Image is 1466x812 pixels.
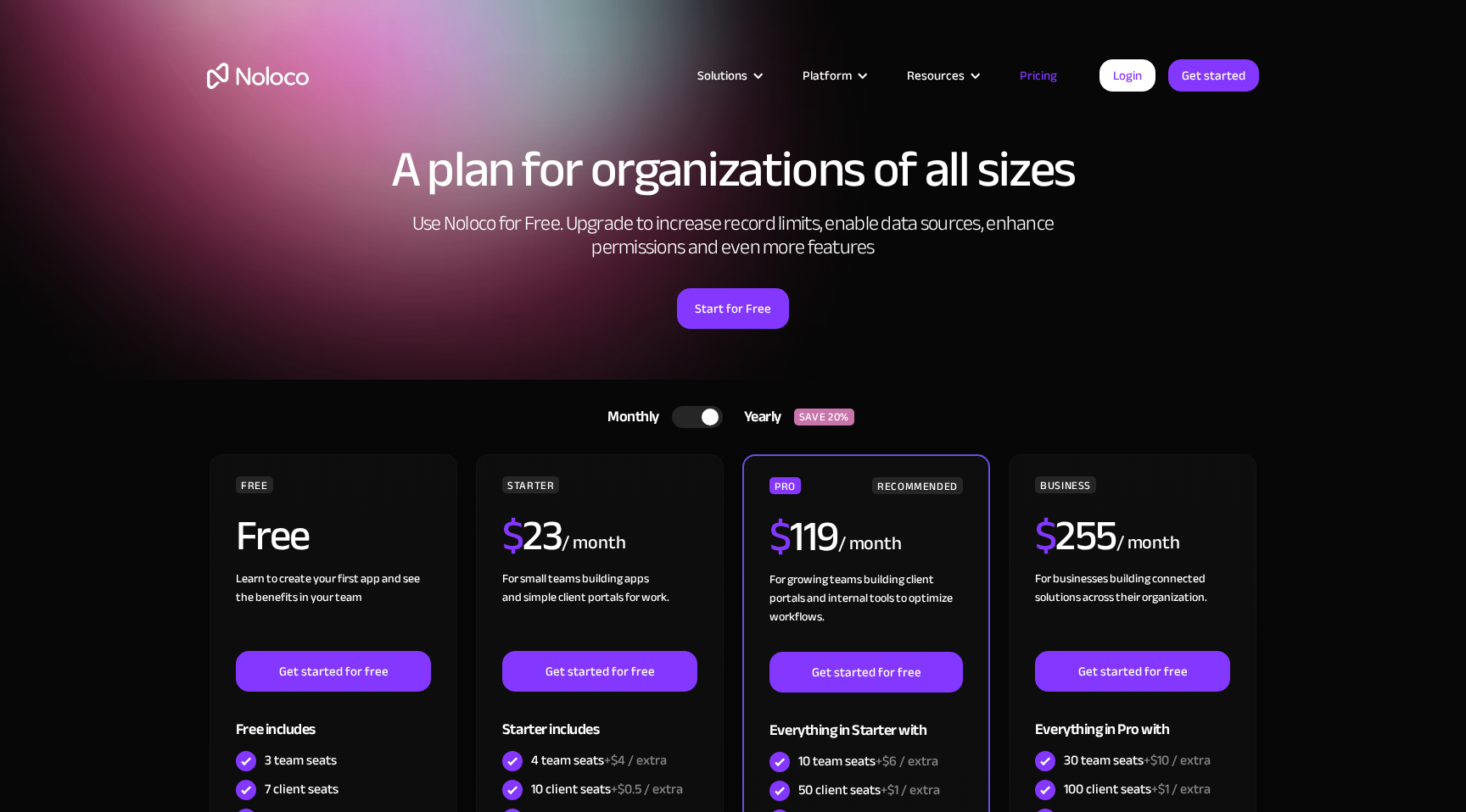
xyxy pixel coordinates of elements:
[798,781,940,799] div: 50 client seats
[1035,514,1116,557] h2: 255
[881,777,940,803] span: +$1 / extra
[769,570,963,652] div: For growing teams building client portals and internal tools to optimize workflows.
[872,477,963,494] div: RECOMMENDED
[1035,651,1230,692] a: Get started for free
[1064,751,1211,770] div: 30 team seats
[677,288,789,329] a: Start for Free
[769,515,838,558] h2: 119
[236,692,431,747] div: Free includes
[769,477,801,494] div: PRO
[265,751,337,770] div: 3 team seats
[999,64,1078,86] a: Pricing
[1151,776,1211,802] span: +$1 / extra
[586,404,672,430] div: Monthly
[907,64,965,86] div: Resources
[604,748,667,773] span: +$4 / extra
[236,651,431,692] a: Get started for free
[769,692,963,748] div: Everything in Starter with
[502,692,697,747] div: Starter includes
[1035,570,1230,651] div: For businesses building connected solutions across their organization. ‍
[207,63,309,89] a: home
[697,64,747,86] div: Solutions
[1064,780,1211,798] div: 100 client seats
[207,144,1259,195] h1: A plan for organizations of all sizes
[236,476,273,493] div: FREE
[769,652,963,692] a: Get started for free
[265,780,339,798] div: 7 client seats
[676,64,781,86] div: Solutions
[502,651,697,692] a: Get started for free
[1035,476,1096,493] div: BUSINESS
[798,752,938,770] div: 10 team seats
[1116,530,1180,557] div: / month
[236,570,431,651] div: Learn to create your first app and see the benefits in your team ‍
[781,64,886,86] div: Platform
[394,212,1072,259] h2: Use Noloco for Free. Upgrade to increase record limits, enable data sources, enhance permissions ...
[838,531,902,558] div: / month
[531,751,667,770] div: 4 team seats
[236,514,310,557] h2: Free
[1099,59,1155,92] a: Login
[1168,59,1259,92] a: Get started
[1035,692,1230,747] div: Everything in Pro with
[562,530,625,557] div: / month
[876,748,938,774] span: +$6 / extra
[502,514,562,557] h2: 23
[1144,748,1211,773] span: +$10 / extra
[502,570,697,651] div: For small teams building apps and simple client portals for work. ‍
[502,476,559,493] div: STARTER
[803,64,852,86] div: Platform
[769,497,791,576] span: $
[1035,496,1056,576] span: $
[723,404,794,430] div: Yearly
[794,409,854,425] div: SAVE 20%
[502,496,523,576] span: $
[531,780,683,798] div: 10 client seats
[611,776,683,802] span: +$0.5 / extra
[886,64,999,86] div: Resources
